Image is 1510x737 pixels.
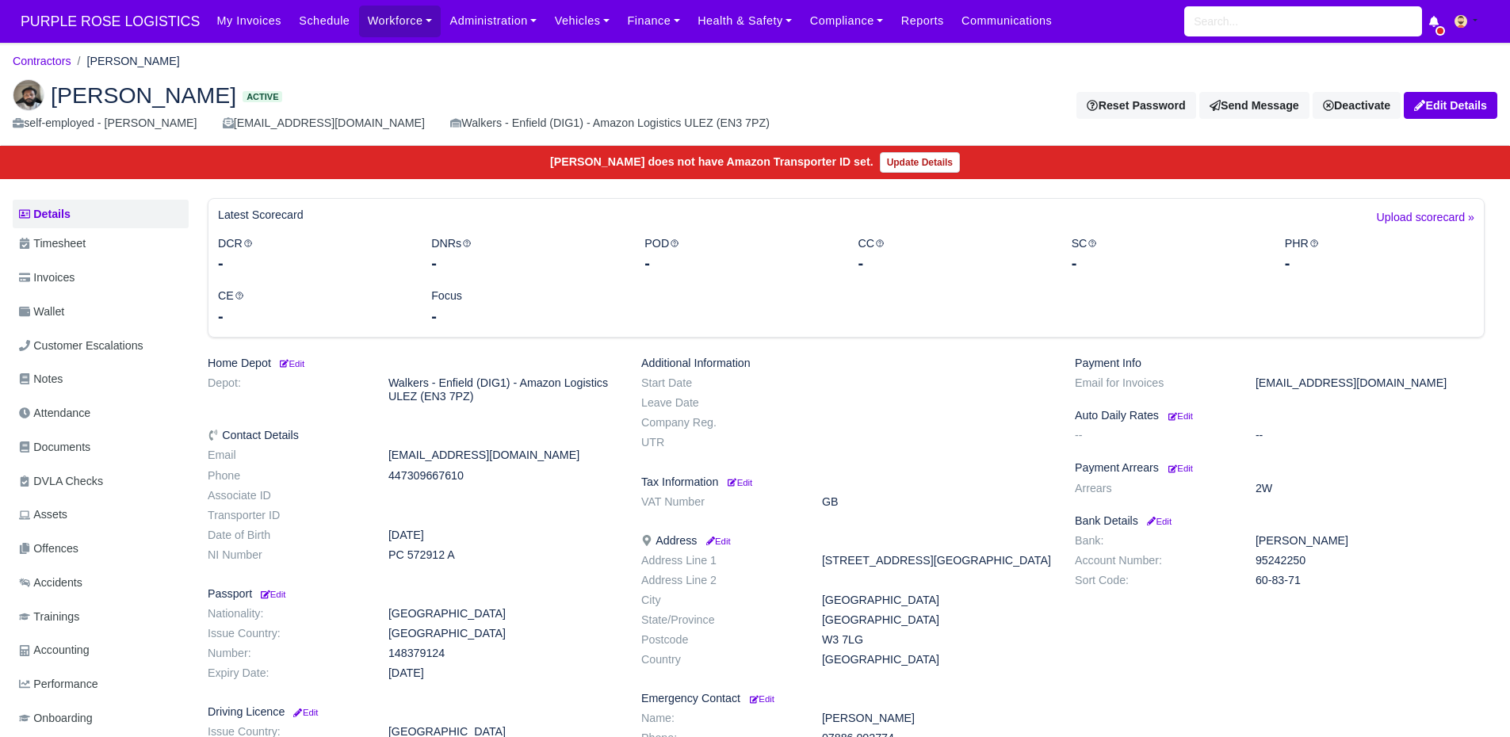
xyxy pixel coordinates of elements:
a: Performance [13,669,189,700]
dt: -- [1063,429,1244,442]
dt: Phone [196,469,377,483]
dt: Nationality: [196,607,377,621]
span: DVLA Checks [19,472,103,491]
dt: Start Date [629,376,810,390]
a: Edit [291,705,318,718]
dt: Country [629,653,810,666]
a: Customer Escalations [13,330,189,361]
dd: Walkers - Enfield (DIG1) - Amazon Logistics ULEZ (EN3 7PZ) [377,376,629,403]
a: Vehicles [546,6,619,36]
a: Health & Safety [689,6,801,36]
dd: 148379124 [377,647,629,660]
dt: VAT Number [629,495,810,509]
a: Edit [724,475,752,488]
h6: Home Depot [208,357,617,370]
dt: Issue Country: [196,627,377,640]
small: Edit [750,694,774,704]
a: Wallet [13,296,189,327]
div: - [1072,252,1261,274]
dd: PC 572912 A [377,548,629,562]
dt: Email for Invoices [1063,376,1244,390]
h6: Passport [208,587,617,601]
li: [PERSON_NAME] [71,52,180,71]
a: Send Message [1199,92,1309,119]
dt: Postcode [629,633,810,647]
span: Accounting [19,641,90,659]
span: Accidents [19,574,82,592]
dt: Account Number: [1063,554,1244,567]
div: - [1285,252,1474,274]
div: self-employed - [PERSON_NAME] [13,114,197,132]
a: Update Details [880,152,960,173]
dt: Address Line 1 [629,554,810,567]
div: CC [846,235,1059,275]
dt: Bank: [1063,534,1244,548]
a: Trainings [13,601,189,632]
span: [PERSON_NAME] [51,84,236,106]
div: DCR [206,235,419,275]
a: Finance [618,6,689,36]
a: Compliance [801,6,893,36]
a: Details [13,200,189,229]
span: Offences [19,540,78,558]
div: - [644,252,834,274]
a: Edit [1165,409,1193,422]
dt: Transporter ID [196,509,377,522]
dt: State/Province [629,613,810,627]
div: - [218,252,407,274]
dd: 60-83-71 [1244,574,1497,587]
dd: W3 7LG [810,633,1063,647]
a: Assets [13,499,189,530]
dd: [PERSON_NAME] [810,712,1063,725]
dd: [GEOGRAPHIC_DATA] [810,653,1063,666]
small: Edit [258,590,285,599]
small: Edit [728,478,752,487]
dt: Arrears [1063,482,1244,495]
div: - [431,305,621,327]
dt: City [629,594,810,607]
span: Timesheet [19,235,86,253]
dd: [GEOGRAPHIC_DATA] [810,613,1063,627]
h6: Payment Info [1075,357,1485,370]
dd: [GEOGRAPHIC_DATA] [377,627,629,640]
small: Edit [1168,464,1193,473]
span: Performance [19,675,98,693]
a: Deactivate [1313,92,1401,119]
dd: -- [1244,429,1497,442]
div: Focus [419,287,633,327]
dt: Depot: [196,376,377,403]
dd: 95242250 [1244,554,1497,567]
div: [EMAIL_ADDRESS][DOMAIN_NAME] [223,114,425,132]
h6: Emergency Contact [641,692,1051,705]
div: Mujtaba Hassan [1,67,1509,146]
div: PHR [1273,235,1486,275]
iframe: Chat Widget [1431,661,1510,737]
a: Schedule [290,6,358,36]
a: Offences [13,533,189,564]
span: Assets [19,506,67,524]
dt: Number: [196,647,377,660]
a: Edit [703,534,730,547]
dd: [DATE] [377,666,629,680]
dt: Address Line 2 [629,574,810,587]
div: CE [206,287,419,327]
dd: [EMAIL_ADDRESS][DOMAIN_NAME] [377,449,629,462]
a: Reports [893,6,953,36]
dt: Date of Birth [196,529,377,542]
div: DNRs [419,235,633,275]
div: Walkers - Enfield (DIG1) - Amazon Logistics ULEZ (EN3 7PZ) [450,114,770,132]
dt: Name: [629,712,810,725]
small: Edit [703,537,730,546]
dt: Company Reg. [629,416,810,430]
a: Accounting [13,635,189,666]
h6: Additional Information [641,357,1051,370]
h6: Auto Daily Rates [1075,409,1485,422]
a: Timesheet [13,228,189,259]
small: Edit [291,708,318,717]
dt: Leave Date [629,396,810,410]
dt: UTR [629,436,810,449]
span: Trainings [19,608,79,626]
dd: [PERSON_NAME] [1244,534,1497,548]
h6: Payment Arrears [1075,461,1485,475]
